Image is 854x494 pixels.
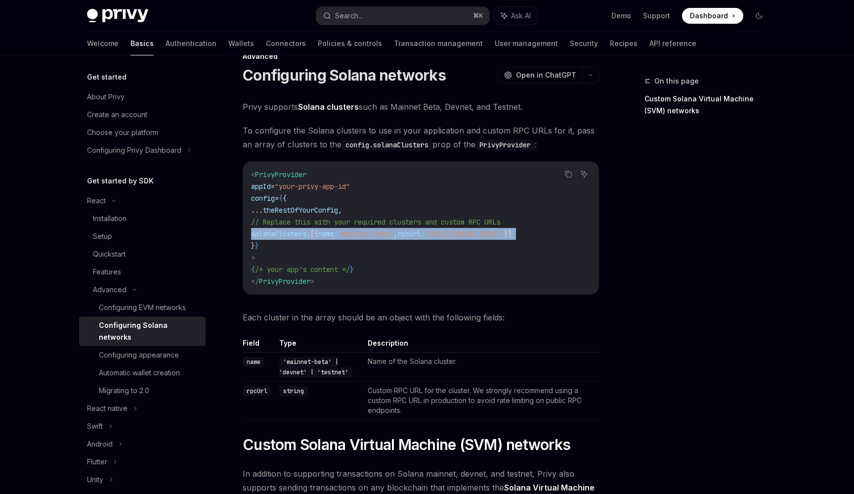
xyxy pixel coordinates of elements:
[342,139,432,150] code: config.solanaClusters
[99,302,186,314] div: Configuring EVM networks
[243,311,599,324] span: Each cluster in the array should be an object with the following fields:
[298,102,359,112] a: Solana clusters
[643,11,670,21] a: Support
[504,229,512,238] span: }]
[318,32,382,55] a: Policies & controls
[364,382,599,420] td: Custom RPC URL for the cluster. We strongly recommend using a custom RPC URL in production to avo...
[751,8,767,24] button: Toggle dark mode
[570,32,598,55] a: Security
[87,32,119,55] a: Welcome
[87,456,107,468] div: Flutter
[243,357,264,367] code: name
[364,338,599,353] th: Description
[425,229,504,238] span: '[URL][DOMAIN_NAME]'
[79,106,206,124] a: Create an account
[263,206,338,215] span: theRestOfYourConfig
[338,206,342,215] span: ,
[243,66,446,84] h1: Configuring Solana networks
[79,245,206,263] a: Quickstart
[79,88,206,106] a: About Privy
[87,474,103,486] div: Unity
[87,403,128,414] div: React native
[251,170,255,179] span: <
[251,229,310,238] span: solanaClusters:
[243,124,599,151] span: To configure the Solana clusters to use in your application and custom RPC URLs for it, pass an a...
[93,213,127,225] div: Installation
[99,349,179,361] div: Configuring appearance
[87,195,106,207] div: React
[79,346,206,364] a: Configuring appearance
[99,367,180,379] div: Automatic wallet creation
[494,7,538,25] button: Ask AI
[393,229,397,238] span: ,
[275,194,279,203] span: =
[130,32,154,55] a: Basics
[275,338,364,353] th: Type
[251,265,255,274] span: {
[310,229,318,238] span: [{
[87,109,147,121] div: Create an account
[166,32,216,55] a: Authentication
[610,32,638,55] a: Recipes
[243,436,570,453] span: Custom Solana Virtual Machine (SVM) networks
[79,124,206,141] a: Choose your platform
[266,32,306,55] a: Connectors
[279,194,283,203] span: {
[79,382,206,400] a: Migrating to 2.0
[251,241,255,250] span: }
[397,229,425,238] span: rpcUrl:
[283,194,287,203] span: {
[316,7,489,25] button: Search...⌘K
[79,299,206,316] a: Configuring EVM networks
[243,100,599,114] span: Privy supports such as Mainnet Beta, Devnet, and Testnet.
[690,11,728,21] span: Dashboard
[79,263,206,281] a: Features
[511,11,531,21] span: Ask AI
[93,230,112,242] div: Setup
[87,91,125,103] div: About Privy
[335,10,363,22] div: Search...
[259,277,310,286] span: PrivyProvider
[87,127,158,138] div: Choose your platform
[251,253,255,262] span: >
[350,265,354,274] span: }
[93,248,126,260] div: Quickstart
[562,168,575,180] button: Copy the contents from the code block
[310,277,314,286] span: >
[255,241,259,250] span: }
[473,12,483,20] span: ⌘ K
[516,70,576,80] span: Open in ChatGPT
[93,284,127,296] div: Advanced
[682,8,743,24] a: Dashboard
[87,420,103,432] div: Swift
[644,91,775,119] a: Custom Solana Virtual Machine (SVM) networks
[654,75,699,87] span: On this page
[649,32,696,55] a: API reference
[79,316,206,346] a: Configuring Solana networks
[364,353,599,382] td: Name of the Solana cluster.
[279,386,308,396] code: string
[243,386,271,396] code: rpcUrl
[394,32,483,55] a: Transaction management
[99,385,149,397] div: Migrating to 2.0
[87,144,181,156] div: Configuring Privy Dashboard
[255,265,350,274] span: /* your app's content */
[87,175,154,187] h5: Get started by SDK
[228,32,254,55] a: Wallets
[243,338,275,353] th: Field
[251,277,259,286] span: </
[498,67,582,84] button: Open in ChatGPT
[79,227,206,245] a: Setup
[578,168,591,180] button: Ask AI
[251,218,500,226] span: // Replace this with your required clusters and custom RPC URLs
[79,364,206,382] a: Automatic wallet creation
[99,319,200,343] div: Configuring Solana networks
[275,182,350,191] span: "your-privy-app-id"
[279,357,352,377] code: 'mainnet-beta' | 'devnet' | 'testnet'
[87,438,113,450] div: Android
[87,9,148,23] img: dark logo
[271,182,275,191] span: =
[611,11,631,21] a: Demo
[495,32,558,55] a: User management
[79,210,206,227] a: Installation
